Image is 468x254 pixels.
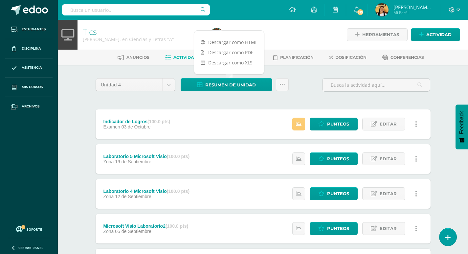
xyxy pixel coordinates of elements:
span: Dosificación [335,55,367,60]
span: Punteos [327,222,349,235]
span: Cerrar panel [18,245,43,250]
a: Mis cursos [5,78,53,97]
span: Actividades [173,55,202,60]
a: Planificación [273,52,314,63]
span: Resumen de unidad [205,79,256,91]
input: Busca un usuario... [62,4,210,15]
span: 03 de Octubre [122,124,151,129]
span: 315 [357,9,364,16]
a: Punteos [310,152,358,165]
span: Feedback [459,111,465,134]
a: Punteos [310,187,358,200]
span: Disciplina [22,46,41,51]
a: Resumen de unidad [181,78,272,91]
a: Descargar como XLS [194,58,264,68]
a: Tics [83,26,97,37]
span: Editar [380,118,397,130]
a: Archivos [5,97,53,116]
span: Estudiantes [22,27,46,32]
span: Editar [380,188,397,200]
a: Descargar como HTML [194,37,264,47]
a: Disciplina [5,39,53,58]
a: Descargar como PDF [194,47,264,58]
span: Archivos [22,104,39,109]
div: Indicador de Logros [103,119,170,124]
span: Soporte [27,227,42,232]
div: Laboratorio 4 Microsoft Visio [103,189,189,194]
span: [PERSON_NAME][US_STATE] [393,4,433,11]
a: Punteos [310,118,358,130]
strong: (100.0 pts) [166,223,188,229]
a: Herramientas [347,28,408,41]
a: Punteos [310,222,358,235]
span: Herramientas [362,29,399,41]
a: Estudiantes [5,20,53,39]
span: Mi Perfil [393,10,433,15]
span: Punteos [327,118,349,130]
div: Quinto Bach. en Ciencias y Letras 'A' [83,36,202,42]
span: 19 de Septiembre [115,159,151,164]
span: Mis cursos [22,84,43,90]
a: Dosificación [329,52,367,63]
span: Unidad 4 [101,79,158,91]
span: Editar [380,153,397,165]
span: 12 de Septiembre [115,194,151,199]
img: c517f0cd6759b2ea1094bfa833b65fc4.png [210,28,223,41]
span: Examen [103,124,120,129]
span: Editar [380,222,397,235]
strong: (100.0 pts) [167,189,189,194]
img: c517f0cd6759b2ea1094bfa833b65fc4.png [375,3,389,16]
button: Feedback - Mostrar encuesta [456,104,468,149]
span: Actividad [426,29,452,41]
span: Anuncios [126,55,149,60]
a: Actividades [165,52,202,63]
strong: (100.0 pts) [167,154,189,159]
a: Unidad 4 [96,79,175,91]
span: Zona [103,229,114,234]
h1: Tics [83,27,202,36]
span: Asistencia [22,65,42,70]
span: Punteos [327,188,349,200]
input: Busca la actividad aquí... [323,79,430,91]
span: 05 de Septiembre [115,229,151,234]
strong: (100.0 pts) [147,119,170,124]
a: Conferencias [382,52,424,63]
a: Anuncios [118,52,149,63]
a: Asistencia [5,58,53,78]
div: Microsoft Visio Laboratorio2 [103,223,188,229]
span: Planificación [280,55,314,60]
span: Punteos [327,153,349,165]
div: Laboratorio 5 Microsoft Visio [103,154,189,159]
span: Conferencias [390,55,424,60]
span: Zona [103,159,114,164]
span: Zona [103,194,114,199]
a: Soporte [8,224,50,233]
a: Actividad [411,28,460,41]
